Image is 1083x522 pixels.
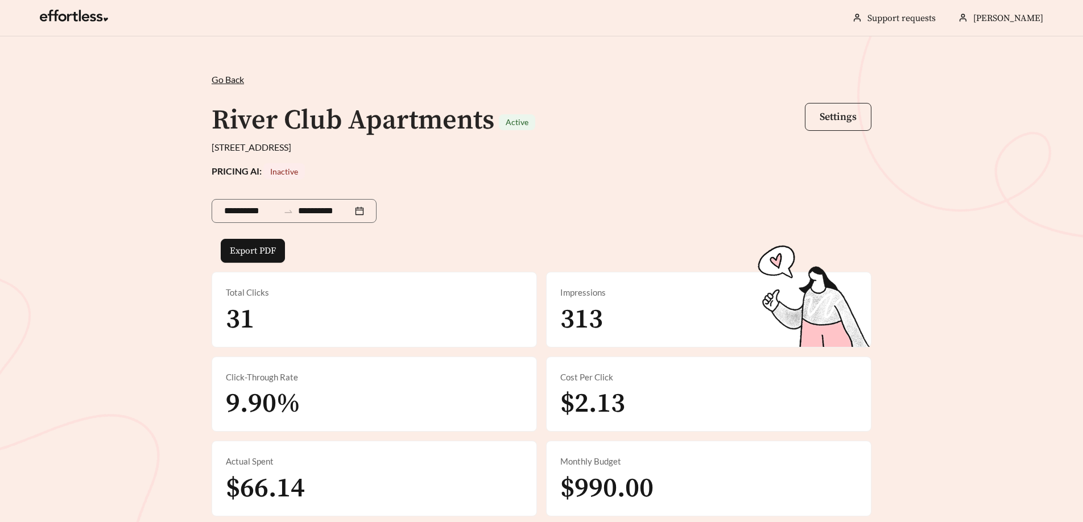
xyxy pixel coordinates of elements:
span: Inactive [270,167,298,176]
span: to [283,206,294,216]
span: swap-right [283,206,294,217]
span: $66.14 [226,471,305,506]
div: Actual Spent [226,455,523,468]
div: [STREET_ADDRESS] [212,140,871,154]
span: Go Back [212,74,244,85]
strong: PRICING AI: [212,165,305,176]
button: Settings [805,103,871,131]
div: Impressions [560,286,857,299]
span: $990.00 [560,471,654,506]
button: Export PDF [221,239,285,263]
span: 31 [226,303,254,337]
span: Active [506,117,528,127]
span: Export PDF [230,244,276,258]
div: Click-Through Rate [226,371,523,384]
a: Support requests [867,13,936,24]
h1: River Club Apartments [212,103,494,138]
span: 313 [560,303,603,337]
span: $2.13 [560,387,625,421]
div: Cost Per Click [560,371,857,384]
div: Monthly Budget [560,455,857,468]
span: [PERSON_NAME] [973,13,1043,24]
span: 9.90% [226,387,300,421]
span: Settings [820,110,857,123]
div: Total Clicks [226,286,523,299]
